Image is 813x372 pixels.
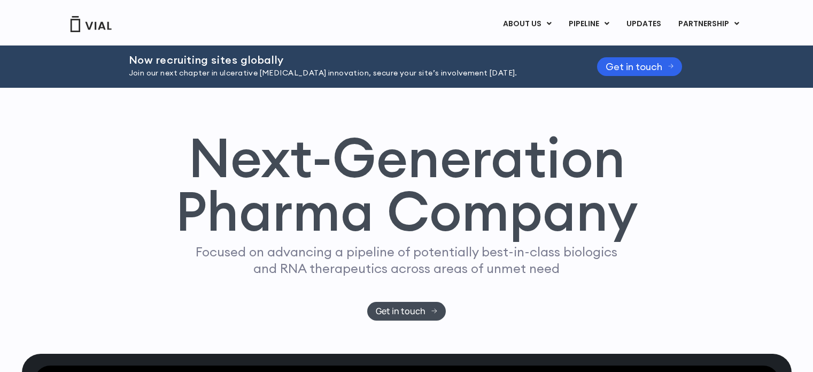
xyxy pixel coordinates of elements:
p: Join our next chapter in ulcerative [MEDICAL_DATA] innovation, secure your site’s involvement [DA... [129,67,570,79]
p: Focused on advancing a pipeline of potentially best-in-class biologics and RNA therapeutics acros... [191,244,622,277]
a: UPDATES [618,15,669,33]
a: PIPELINEMenu Toggle [560,15,617,33]
span: Get in touch [606,63,662,71]
a: ABOUT USMenu Toggle [494,15,560,33]
h1: Next-Generation Pharma Company [175,131,638,239]
a: Get in touch [597,57,683,76]
h2: Now recruiting sites globally [129,54,570,66]
a: Get in touch [367,302,446,321]
a: PARTNERSHIPMenu Toggle [670,15,748,33]
img: Vial Logo [69,16,112,32]
span: Get in touch [376,307,425,315]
